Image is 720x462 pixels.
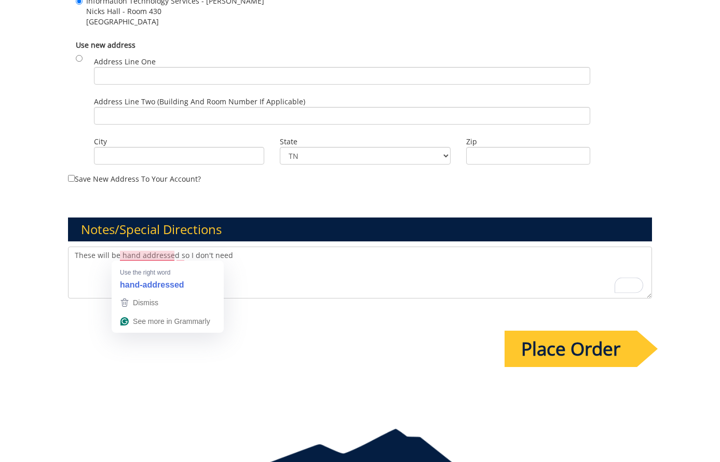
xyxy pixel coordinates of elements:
[68,175,75,182] input: Save new address to your account?
[94,147,265,165] input: City
[76,40,135,50] b: Use new address
[94,67,590,85] input: Address Line One
[86,6,264,17] span: Nicks Hall - Room 430
[280,137,451,147] label: State
[94,107,590,125] input: Address Line Two (Building and Room Number if applicable)
[68,247,653,298] textarea: To enrich screen reader interactions, please activate Accessibility in Grammarly extension settings
[505,331,637,367] input: Place Order
[466,137,590,147] label: Zip
[68,218,653,241] h3: Notes/Special Directions
[466,147,590,165] input: Zip
[94,97,590,125] label: Address Line Two (Building and Room Number if applicable)
[86,17,264,27] span: [GEOGRAPHIC_DATA]
[94,137,265,147] label: City
[94,57,590,85] label: Address Line One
